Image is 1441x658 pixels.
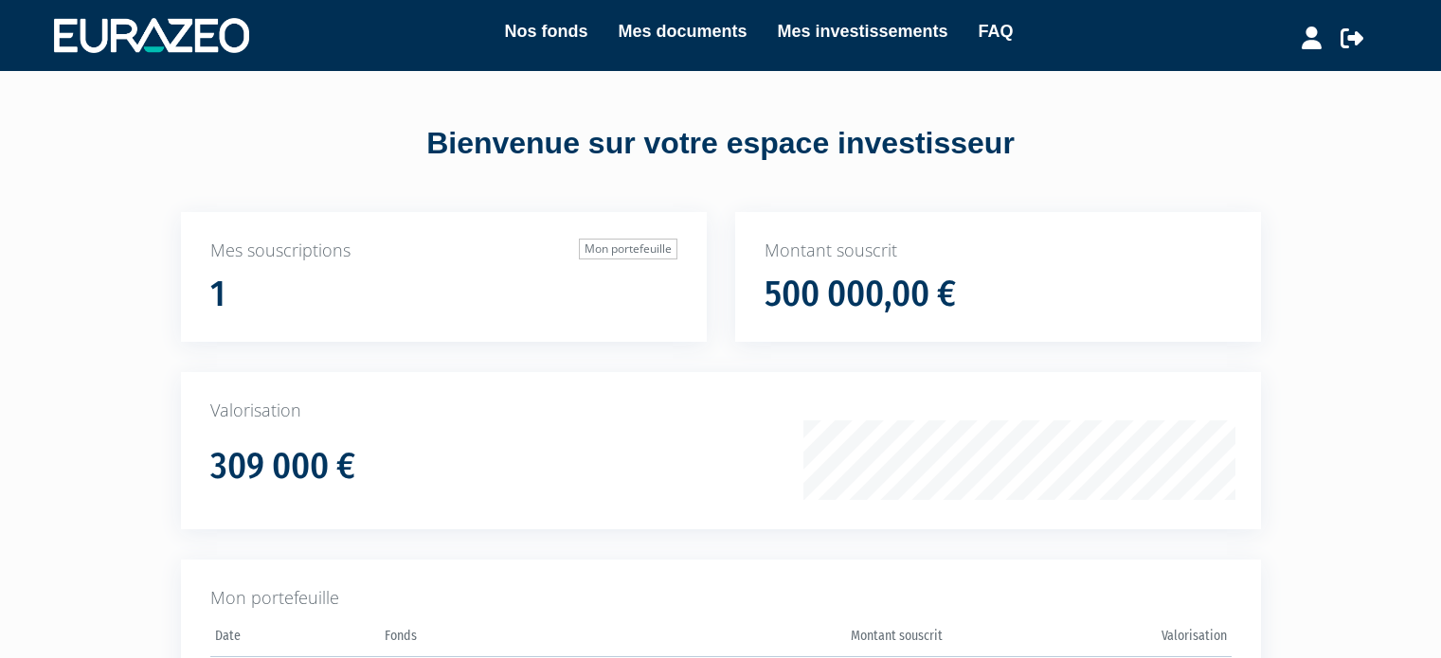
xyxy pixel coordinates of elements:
[765,275,956,314] h1: 500 000,00 €
[210,239,677,263] p: Mes souscriptions
[979,18,1014,44] a: FAQ
[664,622,947,657] th: Montant souscrit
[210,622,381,657] th: Date
[210,399,1232,423] p: Valorisation
[504,18,587,44] a: Nos fonds
[947,622,1231,657] th: Valorisation
[210,586,1232,611] p: Mon portefeuille
[210,447,355,487] h1: 309 000 €
[210,275,225,314] h1: 1
[138,122,1304,166] div: Bienvenue sur votre espace investisseur
[380,622,663,657] th: Fonds
[777,18,947,44] a: Mes investissements
[765,239,1232,263] p: Montant souscrit
[618,18,747,44] a: Mes documents
[54,18,249,52] img: 1732889491-logotype_eurazeo_blanc_rvb.png
[579,239,677,259] a: Mon portefeuille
